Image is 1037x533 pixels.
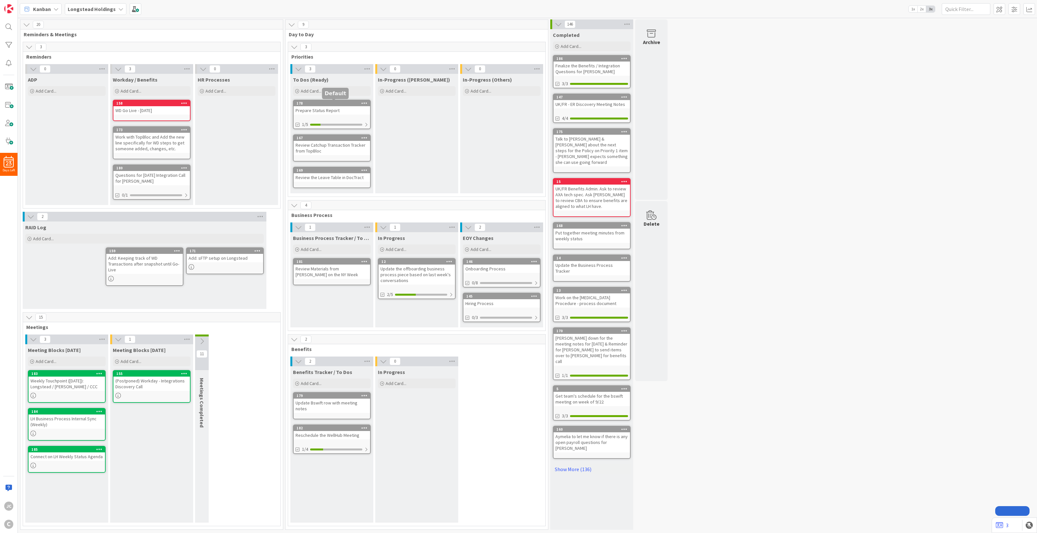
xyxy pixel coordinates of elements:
[294,265,370,279] div: Review Materials from [PERSON_NAME] on the NY Week
[556,387,630,391] div: 5
[300,43,311,51] span: 3
[4,502,13,511] div: JC
[113,76,157,83] span: Workday / Benefits
[562,314,568,321] span: 3/3
[474,223,485,231] span: 2
[561,43,581,49] span: Add Card...
[33,5,51,13] span: Kanban
[106,248,183,274] div: 159Add: Keeping track of WD Transactions after snapshot until Go-Live
[553,129,630,135] div: 175
[301,246,321,252] span: Add Card...
[298,21,309,28] span: 9
[291,346,537,352] span: Benefits
[297,136,370,140] div: 167
[926,6,935,12] span: 3x
[113,171,190,185] div: Questions for [DATE] Integration Call for [PERSON_NAME]
[113,133,190,153] div: Work with TopBloc and Add the new line specifically for WD steps to get someone added, changes, etc.
[35,43,46,51] span: 3
[386,88,406,94] span: Add Card...
[294,399,370,413] div: Update Bswift row with meeting notes
[113,127,190,133] div: 173
[293,369,352,375] span: Benefits Tracker / To Dos
[472,314,478,321] span: 0/3
[553,426,630,452] div: 160Aymelia to let me know if there is any open payroll questions for [PERSON_NAME]
[643,38,660,46] div: Archive
[198,76,230,83] span: HR Processes
[113,100,190,115] div: 158WD Go Live - [DATE]
[29,377,105,391] div: Weekly Touchpoint ([DATE]): Longstead / [PERSON_NAME] / CCC
[553,229,630,243] div: Put together meeting minutes from weekly status
[190,249,263,253] div: 171
[113,347,166,353] span: Meeting Blocks Tomorrow
[294,167,370,182] div: 169Review the Leave Table in DocTract
[31,447,105,452] div: 185
[379,259,455,285] div: 12Update the offboarding business process piece based on last week's conversations
[297,259,370,264] div: 181
[390,65,401,73] span: 0
[472,279,478,286] span: 0/8
[378,369,405,375] span: In Progress
[291,212,537,218] span: Business Process
[113,371,190,377] div: 155
[294,100,370,115] div: 178Prepare Status Report
[106,248,183,254] div: 159
[294,393,370,413] div: 179Update Bswift row with meeting notes
[553,135,630,166] div: Talk to [PERSON_NAME] & [PERSON_NAME] about the next steps for the Policy on Priority 1 item - [P...
[386,246,406,252] span: Add Card...
[553,255,630,275] div: 14Update the Business Process Tracker
[553,464,631,474] a: Show More (136)
[553,56,630,62] div: 186
[294,135,370,155] div: 167Review Catchup Transaction Tracker from TopBloc
[300,335,311,343] span: 2
[556,130,630,134] div: 175
[471,88,491,94] span: Add Card...
[644,220,659,228] div: Delete
[35,313,46,321] span: 15
[381,259,455,264] div: 12
[106,254,183,274] div: Add: Keeping track of WD Transactions after snapshot until Go-Live
[37,213,48,221] span: 2
[293,76,329,83] span: To Dos (Ready)
[29,447,105,452] div: 185
[553,94,630,100] div: 147
[40,65,51,73] span: 0
[209,65,220,73] span: 0
[917,6,926,12] span: 2x
[28,347,81,353] span: Meeting Blocks Today
[305,357,316,365] span: 2
[556,256,630,260] div: 14
[294,259,370,265] div: 181
[36,88,56,94] span: Add Card...
[187,248,263,262] div: 171Add: sFTP setup on Longstead
[553,223,630,243] div: 168Put together meeting minutes from weekly status
[379,259,455,265] div: 12
[463,259,540,265] div: 146
[297,168,370,173] div: 169
[113,106,190,115] div: WD Go Live - [DATE]
[556,223,630,228] div: 168
[25,224,46,231] span: RAID Log
[122,192,128,198] span: 0/1
[294,425,370,431] div: 182
[553,261,630,275] div: Update the Business Process Tracker
[26,53,272,60] span: Reminders
[294,431,370,439] div: Reschedule the WellHub Meeting
[553,386,630,406] div: 5Get team's schedule for the bswift meeting on week of 9/22
[29,409,105,429] div: 184LH Business Process Internal Sync (Weekly)
[466,259,540,264] div: 146
[325,90,346,96] h5: Default
[553,129,630,166] div: 175Talk to [PERSON_NAME] & [PERSON_NAME] about the next steps for the Policy on Priority 1 item -...
[463,259,540,273] div: 146Onboarding Process
[553,392,630,406] div: Get team's schedule for the bswift meeting on week of 9/22
[28,76,37,83] span: ADP
[553,179,630,210] div: 15UK/FR Benefits Admin. Ask to review AXA tech spec. Ask [PERSON_NAME] to review CBA to ensure be...
[378,235,405,241] span: In Progress
[116,371,190,376] div: 155
[291,53,537,60] span: Priorities
[113,165,190,171] div: 180
[463,293,540,308] div: 145Hiring Process
[553,185,630,210] div: UK/FR Benefits Admin. Ask to review AXA tech spec. Ask [PERSON_NAME] to review CBA to ensure bene...
[305,223,316,231] span: 1
[6,161,12,166] span: 23
[305,65,316,73] span: 3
